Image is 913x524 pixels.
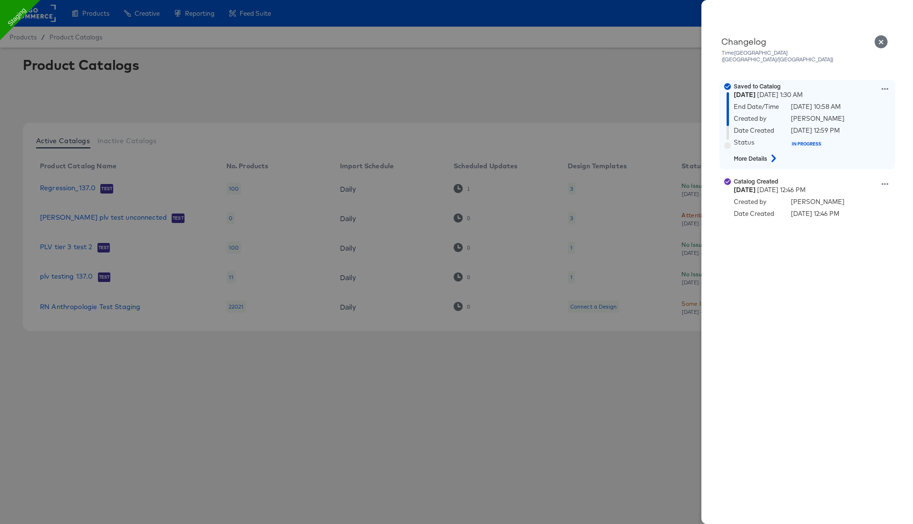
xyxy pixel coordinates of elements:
[734,102,781,111] div: End Date/Time
[734,155,767,163] strong: More Details
[734,138,781,147] div: Status
[734,197,781,206] div: Created by
[734,82,781,90] strong: Saved to Catalog
[721,49,889,63] div: Time [GEOGRAPHIC_DATA] ([GEOGRAPHIC_DATA]/[GEOGRAPHIC_DATA])
[791,209,839,218] div: [DATE] 12:46 PM
[734,185,893,194] div: [DATE] 12:46 PM
[734,209,781,218] div: Date Created
[734,126,781,135] div: Date Created
[734,90,893,99] div: [DATE] 1:30 AM
[791,141,822,147] span: IN PROGRESS
[734,186,756,194] strong: [DATE]
[791,197,845,206] div: [PERSON_NAME]
[791,102,841,111] div: [DATE] 10:58 AM
[734,114,781,123] div: Created by
[721,36,889,47] div: Changelog
[734,177,778,185] strong: Catalog Created
[791,114,845,123] div: [PERSON_NAME]
[868,29,894,55] button: Close
[791,126,840,135] div: [DATE] 12:59 PM
[734,91,756,98] strong: [DATE]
